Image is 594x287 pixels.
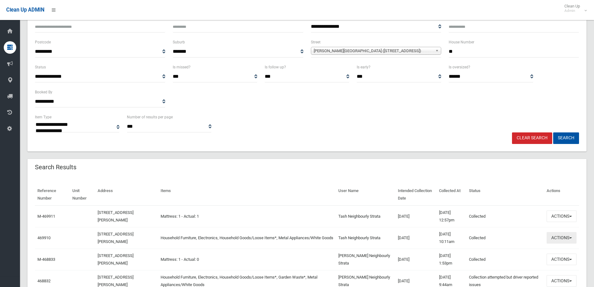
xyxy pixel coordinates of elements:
th: Intended Collection Date [395,184,437,205]
a: M-469911 [37,214,55,219]
label: Booked By [35,89,52,96]
td: Household Furniture, Electronics, Household Goods/Loose Items*, Metal Appliances/White Goods [158,227,336,249]
td: [DATE] 12:57pm [437,205,466,227]
label: Suburb [173,39,185,46]
label: Street [311,39,321,46]
label: Item Type [35,114,51,121]
th: Address [95,184,158,205]
button: Actions [547,210,577,222]
th: Actions [544,184,579,205]
td: Collected [466,249,544,270]
label: Is early? [357,64,370,71]
td: [DATE] [395,227,437,249]
label: House Number [449,39,474,46]
small: Admin [564,8,580,13]
label: Is oversized? [449,64,470,71]
th: User Name [336,184,395,205]
label: Is missed? [173,64,191,71]
td: Tash Neighbourly Strata [336,205,395,227]
a: 469910 [37,235,51,240]
th: Reference Number [35,184,70,205]
a: Clear Search [512,132,552,144]
td: [DATE] 10:11am [437,227,466,249]
label: Number of results per page [127,114,173,121]
th: Items [158,184,336,205]
td: Collected [466,227,544,249]
label: Status [35,64,46,71]
label: Is follow up? [265,64,286,71]
td: [DATE] [395,205,437,227]
th: Unit Number [70,184,95,205]
span: Clean Up [561,4,586,13]
td: Mattress: 1 - Actual: 0 [158,249,336,270]
td: Mattress: 1 - Actual: 1 [158,205,336,227]
span: [PERSON_NAME][GEOGRAPHIC_DATA] ([STREET_ADDRESS]) [314,47,433,55]
a: M-468833 [37,257,55,262]
button: Actions [547,275,577,287]
span: Clean Up ADMIN [6,7,44,13]
td: Tash Neighbourly Strata [336,227,395,249]
td: [DATE] 1:53pm [437,249,466,270]
a: [STREET_ADDRESS][PERSON_NAME] [98,232,133,244]
th: Status [466,184,544,205]
td: [PERSON_NAME] Neighbourly Strata [336,249,395,270]
header: Search Results [27,161,84,173]
td: [DATE] [395,249,437,270]
button: Actions [547,254,577,265]
button: Search [553,132,579,144]
button: Actions [547,232,577,244]
a: [STREET_ADDRESS][PERSON_NAME] [98,210,133,222]
a: [STREET_ADDRESS][PERSON_NAME] [98,253,133,265]
th: Collected At [437,184,466,205]
td: Collected [466,205,544,227]
label: Postcode [35,39,51,46]
a: 468832 [37,279,51,283]
a: [STREET_ADDRESS][PERSON_NAME] [98,275,133,287]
